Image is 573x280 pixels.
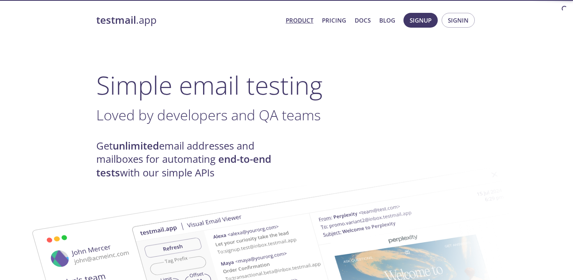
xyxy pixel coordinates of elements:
a: Pricing [322,15,346,25]
button: Signup [403,13,438,28]
strong: testmail [96,13,136,27]
span: Signup [410,15,432,25]
span: Loved by developers and QA teams [96,105,321,125]
a: Docs [355,15,371,25]
h1: Simple email testing [96,70,477,100]
h4: Get email addresses and mailboxes for automating with our simple APIs [96,139,286,180]
button: Signin [442,13,475,28]
span: Signin [448,15,469,25]
a: testmail.app [96,14,279,27]
strong: end-to-end tests [96,152,271,179]
strong: unlimited [113,139,159,153]
a: Product [286,15,313,25]
a: Blog [379,15,395,25]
